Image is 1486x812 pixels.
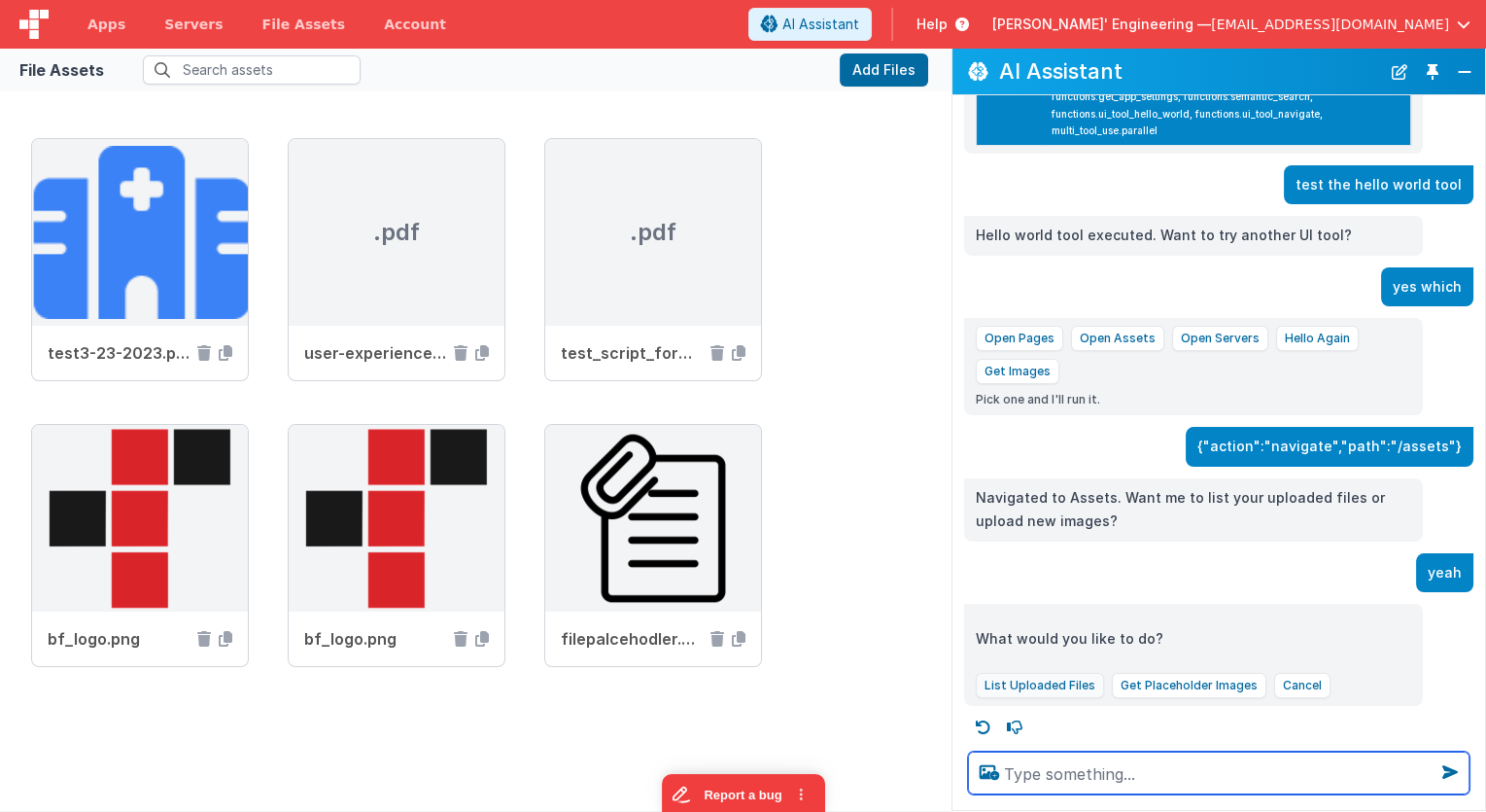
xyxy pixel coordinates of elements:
[992,15,1211,34] span: [PERSON_NAME]' Engineering —
[1276,326,1359,351] button: Hello Again
[87,15,125,34] span: Apps
[782,15,859,34] span: AI Assistant
[304,627,446,651] span: bf_logo.png
[748,8,872,41] button: AI Assistant
[1393,275,1462,300] p: yes which
[976,224,1411,248] p: Hello world tool executed. Want to try another UI tool?
[48,341,190,365] span: test3-23-2023.png
[977,50,1045,145] td: available functions
[840,53,928,87] button: Add Files
[976,326,1063,351] button: Open Pages
[561,627,703,651] span: filepalcehodler.png
[262,15,346,34] span: File Assets
[630,217,676,248] p: .pdf
[976,392,1411,407] p: Pick one and I'll run it.
[1044,50,1410,145] td: functions.get_guide, functions.get_pages, functions.get_components, functions.get_images, functio...
[1071,326,1164,351] button: Open Assets
[1419,58,1446,86] button: Toggle Pin
[916,15,948,34] span: Help
[976,359,1059,384] button: Get Images
[1386,58,1413,86] button: New Chat
[1274,673,1330,698] button: Cancel
[1112,673,1266,698] button: Get Placeholder Images
[992,15,1470,34] button: [PERSON_NAME]' Engineering — [EMAIL_ADDRESS][DOMAIN_NAME]
[164,15,223,34] span: Servers
[999,59,1380,83] h2: AI Assistant
[1211,15,1449,34] span: [EMAIL_ADDRESS][DOMAIN_NAME]
[1296,173,1462,197] p: test the hello world tool
[19,58,104,82] div: File Assets
[976,629,1411,649] p: What would you like to do?
[143,55,361,85] input: Search assets
[1428,561,1462,585] p: yeah
[976,673,1104,698] button: List Uploaded Files
[976,486,1411,534] p: Navigated to Assets. Want me to list your uploaded files or upload new images?
[561,341,703,365] span: test_script_formatting.pdf
[1197,435,1462,459] p: {"action":"navigate","path":"/assets"}
[1452,58,1477,86] button: Close
[304,341,446,365] span: user-experience-checklist.pdf
[1172,326,1268,351] button: Open Servers
[48,627,190,651] span: bf_logo.png
[373,217,420,248] p: .pdf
